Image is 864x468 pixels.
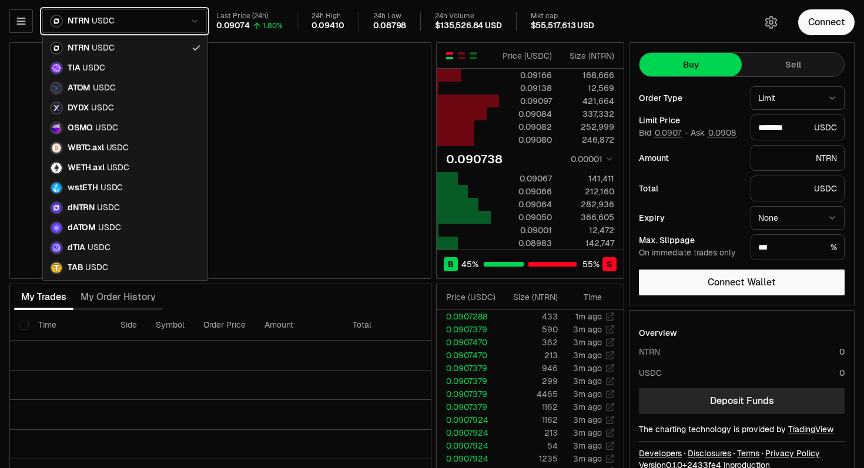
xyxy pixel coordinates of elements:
[50,62,63,75] img: celestia.png
[92,43,114,53] span: USDC
[91,103,113,113] span: USDC
[68,163,105,173] span: WETH.axl
[68,223,96,233] span: dATOM
[50,102,63,115] img: dydx.png
[68,103,89,113] span: DYDX
[107,163,129,173] span: USDC
[68,63,80,73] span: TIA
[68,83,91,93] span: ATOM
[50,261,63,274] img: TAB.png
[50,42,63,55] img: ntrn.png
[68,143,104,153] span: WBTC.axl
[106,143,129,153] span: USDC
[50,241,63,254] img: dTIA.svg
[85,262,108,273] span: USDC
[50,82,63,95] img: atom.png
[97,203,119,213] span: USDC
[93,83,115,93] span: USDC
[98,223,120,233] span: USDC
[82,63,105,73] span: USDC
[50,161,63,174] img: eth-white.png
[68,262,83,273] span: TAB
[68,43,89,53] span: NTRN
[68,203,95,213] span: dNTRN
[50,181,63,194] img: wsteth.svg
[88,243,110,253] span: USDC
[50,142,63,154] img: wbtc.png
[50,221,63,234] img: dATOM.svg
[50,201,63,214] img: dNTRN.svg
[50,122,63,134] img: osmo.png
[68,243,85,253] span: dTIA
[95,123,118,133] span: USDC
[68,123,93,133] span: OSMO
[101,183,123,193] span: USDC
[68,183,98,193] span: wstETH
